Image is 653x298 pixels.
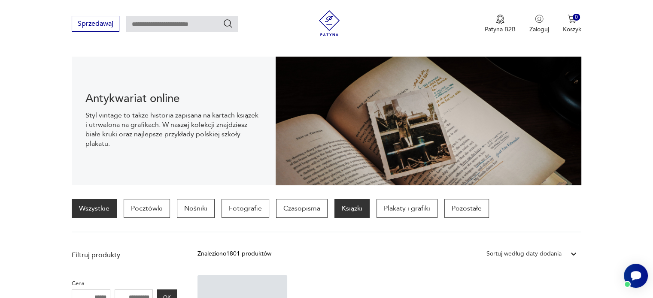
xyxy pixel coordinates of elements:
a: Ikona medaluPatyna B2B [485,15,516,33]
a: Plakaty i grafiki [377,199,437,218]
button: Zaloguj [529,15,549,33]
img: c8a9187830f37f141118a59c8d49ce82.jpg [276,57,581,185]
p: Koszyk [563,25,581,33]
div: Znaleziono 1801 produktów [197,249,271,259]
a: Czasopisma [276,199,328,218]
p: Styl vintage to także historia zapisana na kartach książek i utrwalona na grafikach. W naszej kol... [85,111,262,148]
a: Nośniki [177,199,215,218]
a: Fotografie [222,199,269,218]
button: Sprzedawaj [72,16,119,32]
a: Pozostałe [444,199,489,218]
img: Ikona koszyka [568,15,576,23]
a: Książki [334,199,370,218]
button: 0Koszyk [563,15,581,33]
div: Sortuj według daty dodania [486,249,562,259]
a: Wszystkie [72,199,117,218]
p: Cena [72,279,177,288]
p: Filtruj produkty [72,250,177,260]
h1: Antykwariat online [85,93,262,104]
iframe: Smartsupp widget button [624,264,648,288]
a: Sprzedawaj [72,21,119,27]
a: Pocztówki [124,199,170,218]
img: Ikona medalu [496,15,504,24]
p: Zaloguj [529,25,549,33]
button: Szukaj [223,18,233,29]
div: 0 [573,14,580,21]
button: Patyna B2B [485,15,516,33]
img: Patyna - sklep z meblami i dekoracjami vintage [316,10,342,36]
p: Patyna B2B [485,25,516,33]
img: Ikonka użytkownika [535,15,544,23]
